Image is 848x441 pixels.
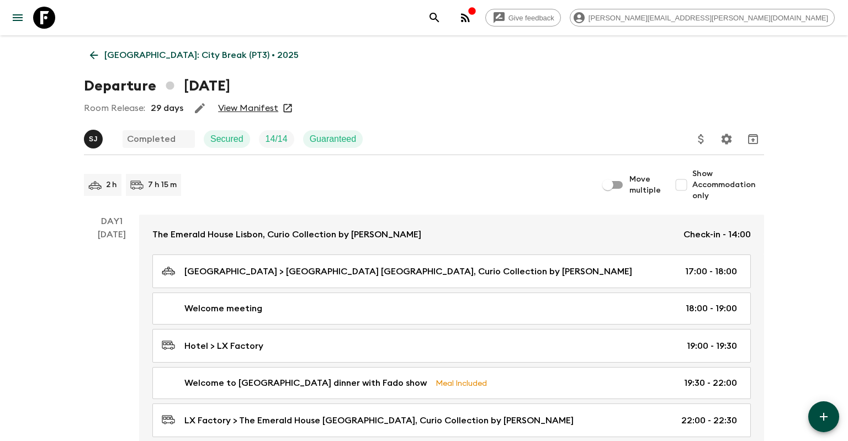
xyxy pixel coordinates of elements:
p: Welcome meeting [184,302,262,315]
p: 19:30 - 22:00 [684,376,737,390]
span: [PERSON_NAME][EMAIL_ADDRESS][PERSON_NAME][DOMAIN_NAME] [582,14,834,22]
div: Trip Fill [259,130,294,148]
a: Give feedback [485,9,561,26]
p: [GEOGRAPHIC_DATA]: City Break (PT3) • 2025 [104,49,299,62]
p: Guaranteed [310,132,357,146]
p: 2 h [106,179,117,190]
a: Welcome meeting18:00 - 19:00 [152,293,751,325]
p: The Emerald House Lisbon, Curio Collection by [PERSON_NAME] [152,228,421,241]
p: 7 h 15 m [148,179,177,190]
a: [GEOGRAPHIC_DATA] > [GEOGRAPHIC_DATA] [GEOGRAPHIC_DATA], Curio Collection by [PERSON_NAME]17:00 -... [152,254,751,288]
p: [GEOGRAPHIC_DATA] > [GEOGRAPHIC_DATA] [GEOGRAPHIC_DATA], Curio Collection by [PERSON_NAME] [184,265,632,278]
p: Day 1 [84,215,139,228]
p: 14 / 14 [266,132,288,146]
p: LX Factory > The Emerald House [GEOGRAPHIC_DATA], Curio Collection by [PERSON_NAME] [184,414,574,427]
p: Check-in - 14:00 [683,228,751,241]
span: Give feedback [502,14,560,22]
button: search adventures [423,7,446,29]
button: Settings [715,128,738,150]
p: Secured [210,132,243,146]
p: 18:00 - 19:00 [686,302,737,315]
span: Show Accommodation only [692,168,764,201]
button: Update Price, Early Bird Discount and Costs [690,128,712,150]
p: Hotel > LX Factory [184,339,263,353]
button: menu [7,7,29,29]
span: Move multiple [629,174,661,196]
p: 19:00 - 19:30 [687,339,737,353]
span: Sónia Justo [84,133,105,142]
p: 22:00 - 22:30 [681,414,737,427]
div: Secured [204,130,250,148]
a: LX Factory > The Emerald House [GEOGRAPHIC_DATA], Curio Collection by [PERSON_NAME]22:00 - 22:30 [152,403,751,437]
button: Unarchive [742,128,764,150]
a: The Emerald House Lisbon, Curio Collection by [PERSON_NAME]Check-in - 14:00 [139,215,764,254]
div: [PERSON_NAME][EMAIL_ADDRESS][PERSON_NAME][DOMAIN_NAME] [570,9,835,26]
p: 17:00 - 18:00 [685,265,737,278]
a: View Manifest [218,103,278,114]
p: Room Release: [84,102,145,115]
a: Hotel > LX Factory19:00 - 19:30 [152,329,751,363]
a: Welcome to [GEOGRAPHIC_DATA] dinner with Fado showMeal Included19:30 - 22:00 [152,367,751,399]
a: [GEOGRAPHIC_DATA]: City Break (PT3) • 2025 [84,44,305,66]
p: Completed [127,132,176,146]
p: Meal Included [436,377,487,389]
h1: Departure [DATE] [84,75,230,97]
p: 29 days [151,102,183,115]
p: Welcome to [GEOGRAPHIC_DATA] dinner with Fado show [184,376,427,390]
